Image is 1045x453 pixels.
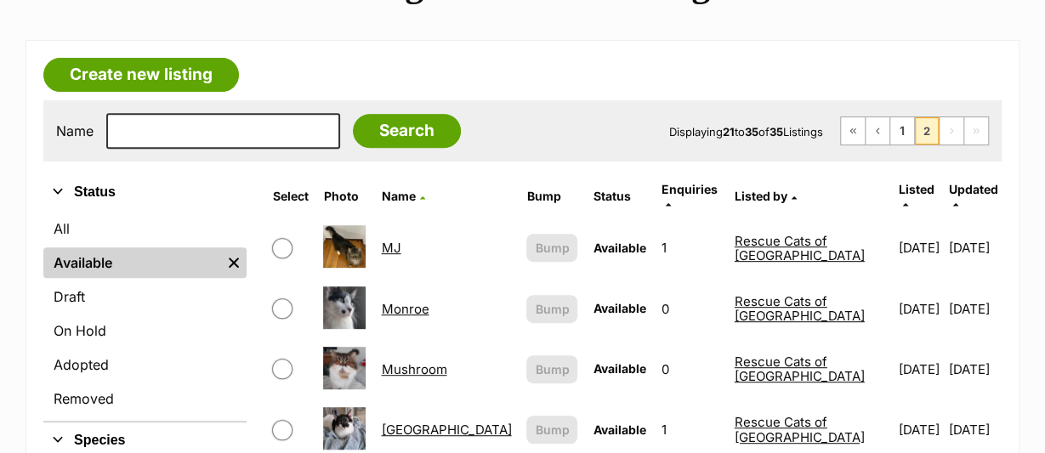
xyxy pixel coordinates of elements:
a: Page 1 [890,117,914,144]
button: Bump [526,355,577,383]
input: Search [353,114,461,148]
th: Select [265,176,315,217]
a: Adopted [43,349,247,380]
a: Enquiries [661,182,717,210]
button: Bump [526,234,577,262]
span: Bump [535,239,569,257]
button: Species [43,429,247,451]
a: Remove filter [221,247,247,278]
span: Bump [535,300,569,318]
td: 1 [654,218,725,277]
span: Available [593,241,645,255]
button: Bump [526,295,577,323]
a: Create new listing [43,58,239,92]
span: translation missing: en.admin.listings.index.attributes.enquiries [661,182,717,196]
button: Status [43,181,247,203]
a: All [43,213,247,244]
span: Listed by [735,189,787,203]
span: Displaying to of Listings [669,125,823,139]
td: [DATE] [949,340,1000,399]
a: Rescue Cats of [GEOGRAPHIC_DATA] [735,414,865,445]
td: 0 [654,340,725,399]
a: Listed [899,182,934,210]
td: [DATE] [949,280,1000,338]
a: Draft [43,281,247,312]
label: Name [56,123,94,139]
a: Monroe [381,301,429,317]
td: [DATE] [892,340,947,399]
a: Removed [43,383,247,414]
td: 0 [654,280,725,338]
span: Available [593,422,645,437]
td: [DATE] [892,280,947,338]
td: [DATE] [949,218,1000,277]
span: Last page [964,117,988,144]
span: Listed [899,182,934,196]
a: Name [381,189,424,203]
a: Updated [949,182,998,210]
a: MJ [381,240,400,256]
th: Bump [520,176,584,217]
a: Available [43,247,221,278]
span: Available [593,301,645,315]
td: [DATE] [892,218,947,277]
a: Rescue Cats of [GEOGRAPHIC_DATA] [735,233,865,263]
div: Status [43,210,247,421]
strong: 35 [745,125,758,139]
nav: Pagination [840,116,989,145]
strong: 35 [770,125,783,139]
a: Listed by [735,189,797,203]
a: Rescue Cats of [GEOGRAPHIC_DATA] [735,354,865,384]
span: Updated [949,182,998,196]
strong: 21 [723,125,735,139]
a: Rescue Cats of [GEOGRAPHIC_DATA] [735,293,865,324]
button: Bump [526,416,577,444]
th: Status [586,176,652,217]
span: Name [381,189,415,203]
a: [GEOGRAPHIC_DATA] [381,422,511,438]
span: Next page [940,117,963,144]
span: Bump [535,421,569,439]
span: Available [593,361,645,376]
span: Bump [535,360,569,378]
a: Mushroom [381,361,446,377]
a: First page [841,117,865,144]
a: On Hold [43,315,247,346]
th: Photo [316,176,372,217]
span: Page 2 [915,117,939,144]
a: Previous page [866,117,889,144]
